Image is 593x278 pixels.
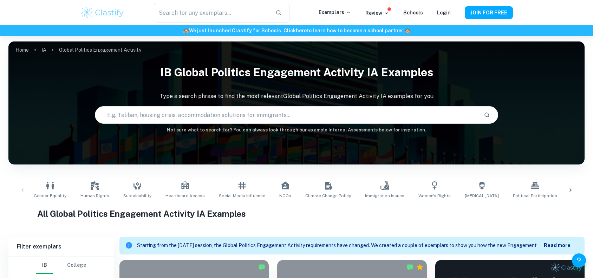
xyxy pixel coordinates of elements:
h1: IB Global Politics Engagement Activity IA examples [8,61,585,84]
span: 🏫 [183,28,189,33]
b: Read more [544,243,571,248]
a: Schools [403,10,423,15]
input: Search for any exemplars... [154,3,270,22]
span: Women's Rights [418,193,451,199]
span: Immigration Issues [365,193,404,199]
span: 🏫 [404,28,410,33]
span: NGOs [279,193,291,199]
div: Filter type choice [36,257,86,274]
a: Login [437,10,451,15]
h6: Not sure what to search for? You can always look through our example Internal Assessments below f... [8,127,585,134]
button: Help and Feedback [572,253,586,267]
span: [MEDICAL_DATA] [465,193,499,199]
button: College [67,257,86,274]
a: IA [41,45,46,55]
span: Sustainability [123,193,151,199]
p: Type a search phrase to find the most relevant Global Politics Engagement Activity IA examples fo... [8,92,585,101]
a: Home [15,45,29,55]
button: JOIN FOR FREE [465,6,513,19]
span: Political Participation [513,193,557,199]
img: Marked [406,264,413,271]
span: Social Media Influence [219,193,265,199]
p: Exemplars [319,8,351,16]
div: Premium [416,264,423,271]
img: Clastify logo [80,6,125,20]
h6: Filter exemplars [8,237,114,257]
span: Healthcare Access [165,193,205,199]
h1: All Global Politics Engagement Activity IA Examples [37,207,556,220]
span: Human Rights [80,193,109,199]
p: Starting from the [DATE] session, the Global Politics Engagement Activity requirements have chang... [137,242,544,250]
img: Marked [258,264,265,271]
h6: We just launched Clastify for Schools. Click to learn how to become a school partner. [1,27,592,34]
span: Gender Equality [34,193,66,199]
span: Climate Change Policy [305,193,351,199]
input: E.g. Taliban, housing crisis, accommodation solutions for immigrants... [95,105,478,125]
button: Search [481,109,493,121]
a: here [296,28,307,33]
p: Review [365,9,389,17]
p: Global Politics Engagement Activity [59,46,141,54]
button: IB [36,257,53,274]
